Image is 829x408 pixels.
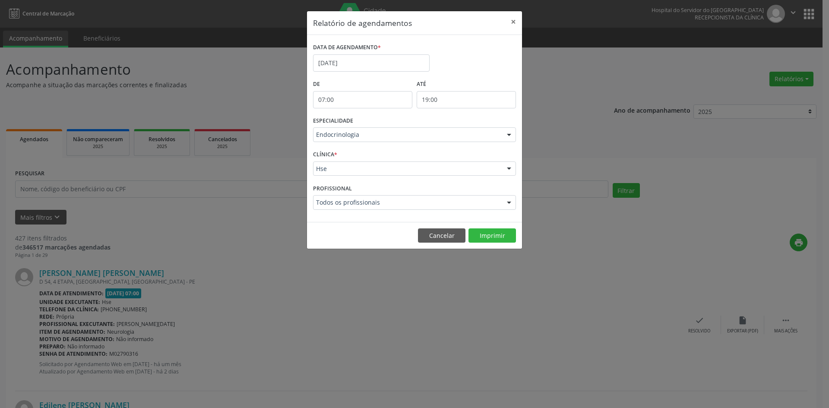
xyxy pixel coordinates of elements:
input: Selecione uma data ou intervalo [313,54,430,72]
button: Close [505,11,522,32]
span: Hse [316,164,498,173]
label: DATA DE AGENDAMENTO [313,41,381,54]
button: Cancelar [418,228,465,243]
label: PROFISSIONAL [313,182,352,195]
label: De [313,78,412,91]
button: Imprimir [468,228,516,243]
label: CLÍNICA [313,148,337,161]
span: Todos os profissionais [316,198,498,207]
input: Selecione o horário final [417,91,516,108]
input: Selecione o horário inicial [313,91,412,108]
h5: Relatório de agendamentos [313,17,412,28]
label: ATÉ [417,78,516,91]
label: ESPECIALIDADE [313,114,353,128]
span: Endocrinologia [316,130,498,139]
